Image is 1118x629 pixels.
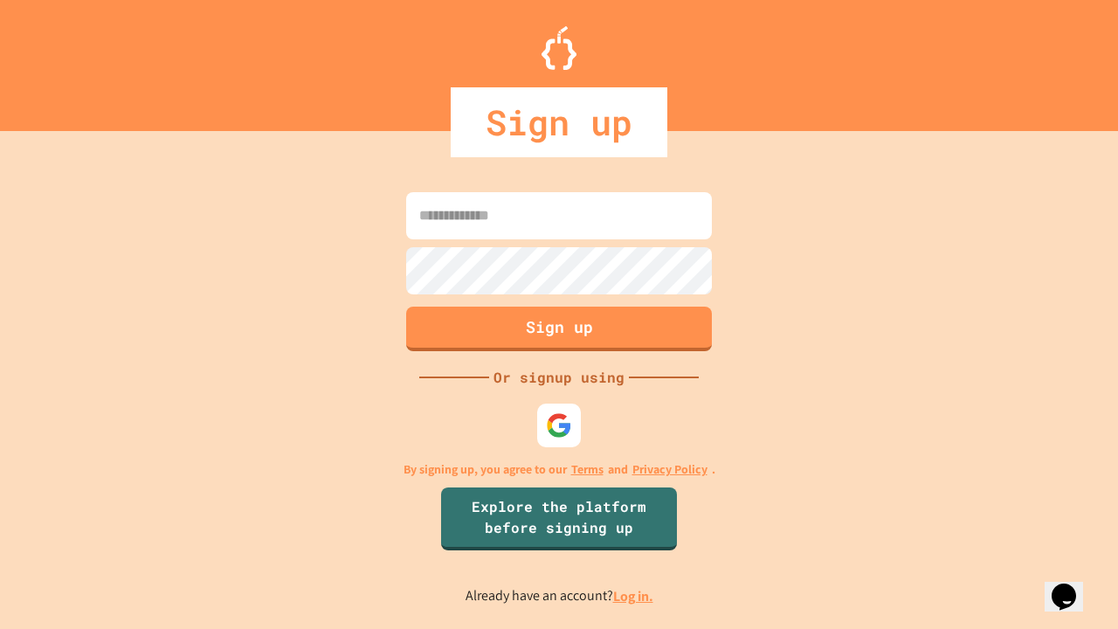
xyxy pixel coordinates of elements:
[613,587,653,605] a: Log in.
[441,487,677,550] a: Explore the platform before signing up
[1045,559,1101,612] iframe: chat widget
[404,460,715,479] p: By signing up, you agree to our and .
[406,307,712,351] button: Sign up
[466,585,653,607] p: Already have an account?
[489,367,629,388] div: Or signup using
[973,483,1101,557] iframe: chat widget
[546,412,572,439] img: google-icon.svg
[542,26,576,70] img: Logo.svg
[451,87,667,157] div: Sign up
[571,460,604,479] a: Terms
[632,460,707,479] a: Privacy Policy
